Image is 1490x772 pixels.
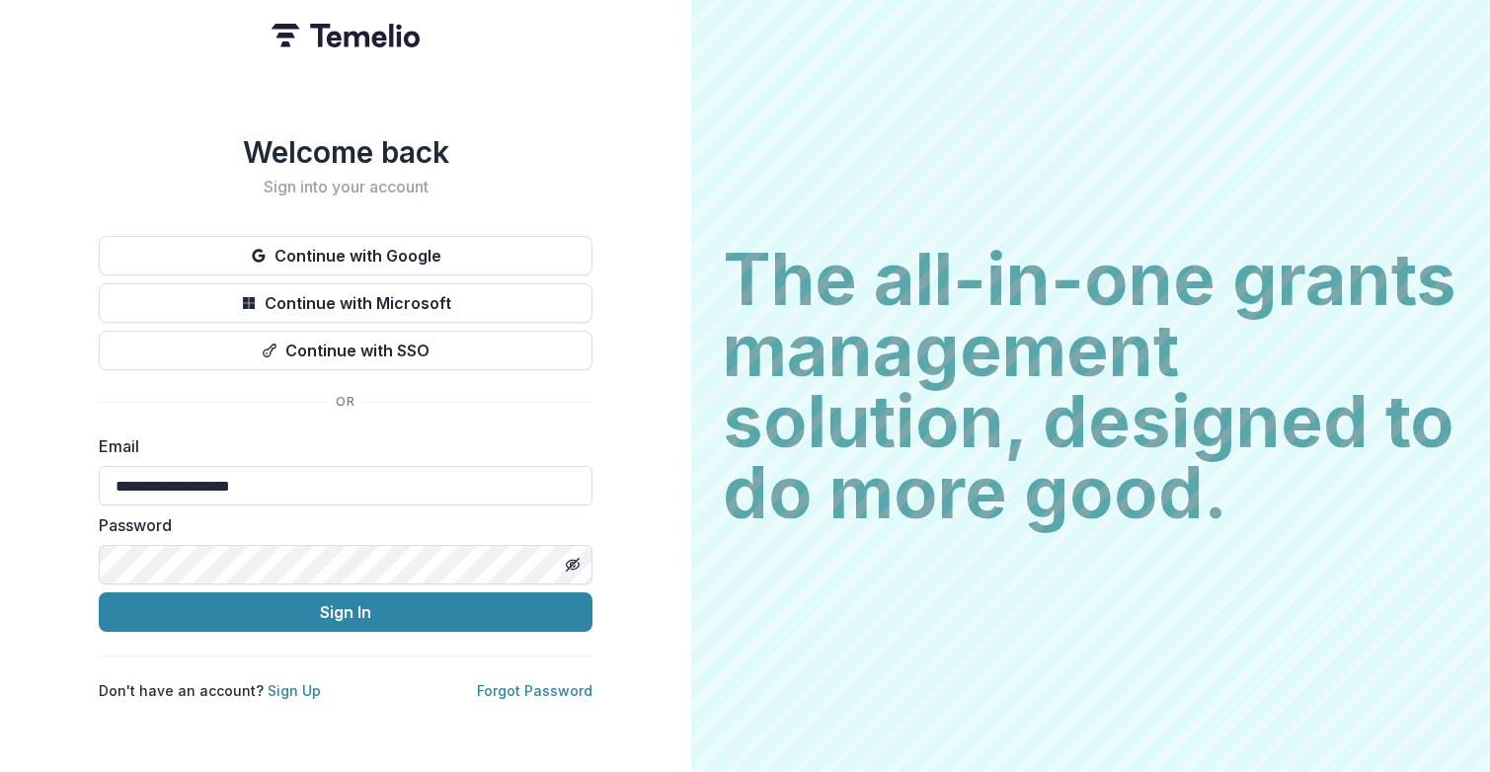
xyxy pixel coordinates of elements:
h1: Welcome back [99,134,592,170]
h2: Sign into your account [99,178,592,196]
button: Toggle password visibility [557,549,588,580]
label: Password [99,513,581,537]
button: Continue with SSO [99,331,592,370]
button: Continue with Microsoft [99,283,592,323]
a: Sign Up [268,682,321,699]
button: Continue with Google [99,236,592,275]
button: Sign In [99,592,592,632]
img: Temelio [272,24,420,47]
a: Forgot Password [477,682,592,699]
label: Email [99,434,581,458]
p: Don't have an account? [99,680,321,701]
